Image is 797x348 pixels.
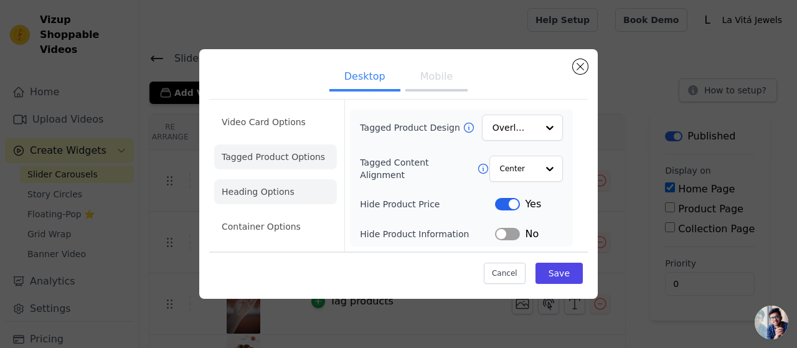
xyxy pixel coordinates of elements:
li: Video Card Options [214,110,337,134]
label: Hide Product Price [360,198,495,210]
li: Container Options [214,214,337,239]
li: Heading Options [214,179,337,204]
span: Yes [525,197,541,212]
button: Mobile [405,64,468,92]
label: Tagged Content Alignment [360,156,476,181]
label: Hide Product Information [360,228,495,240]
li: Tagged Product Options [214,144,337,169]
label: Tagged Product Design [360,121,462,134]
a: Open chat [755,306,788,339]
button: Cancel [484,263,526,284]
button: Save [535,263,583,284]
span: No [525,227,539,242]
button: Desktop [329,64,400,92]
button: Close modal [573,59,588,74]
